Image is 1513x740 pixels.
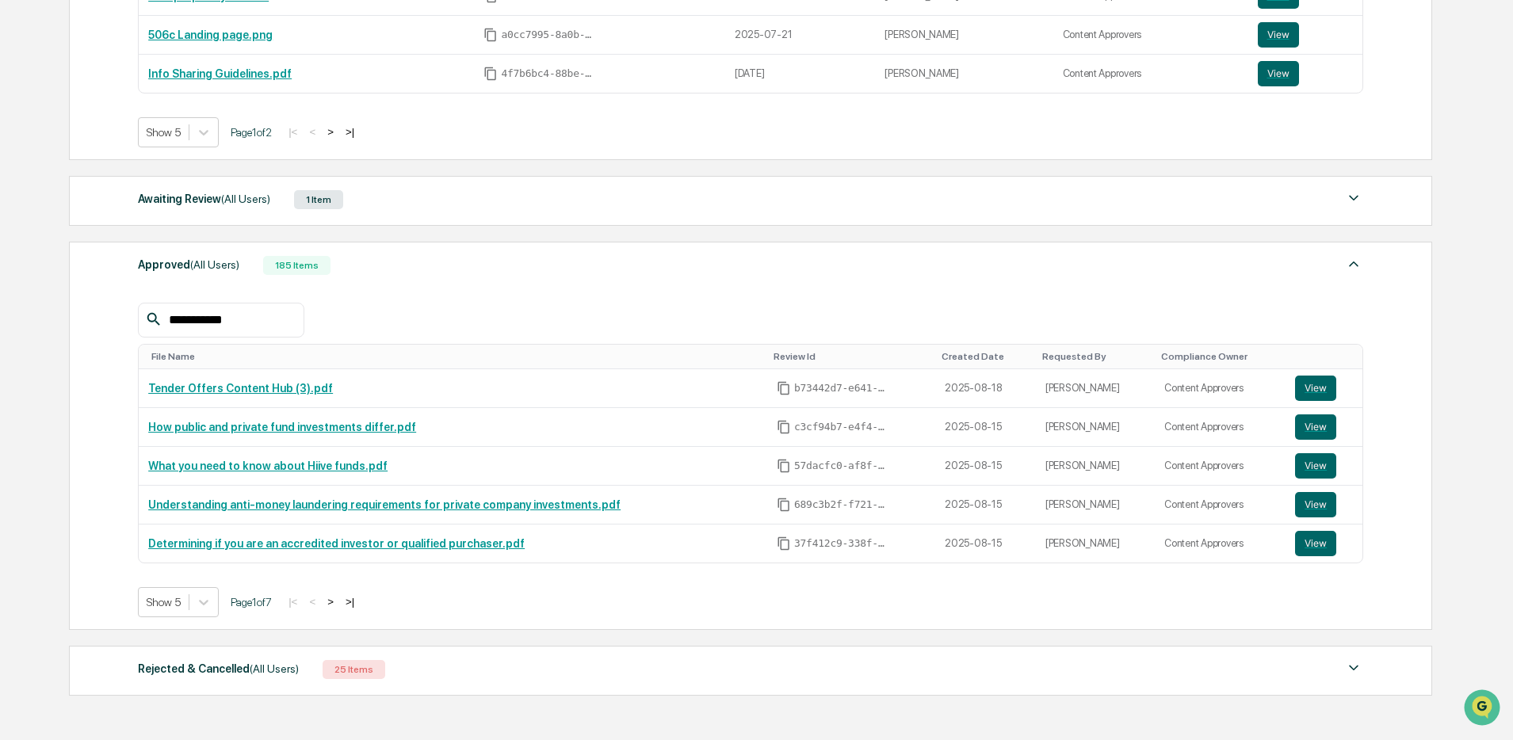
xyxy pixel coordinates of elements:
[1295,531,1336,556] button: View
[304,595,320,608] button: <
[1036,524,1155,563] td: [PERSON_NAME]
[1155,408,1286,447] td: Content Approvers
[231,596,272,608] span: Page 1 of 7
[138,254,239,275] div: Approved
[109,193,203,222] a: 🗄️Attestations
[1462,688,1505,730] iframe: Open customer support
[1295,492,1353,517] a: View
[323,125,338,139] button: >
[875,16,1053,55] td: [PERSON_NAME]
[148,460,388,472] a: What you need to know about Hiive funds.pdf
[483,67,498,81] span: Copy Id
[777,381,791,395] span: Copy Id
[341,125,359,139] button: >|
[54,121,260,137] div: Start new chat
[1295,376,1336,401] button: View
[777,536,791,551] span: Copy Id
[794,498,889,511] span: 689c3b2f-f721-43d9-acbb-87360bc1cb55
[138,189,270,209] div: Awaiting Review
[16,201,29,214] div: 🖐️
[1258,61,1299,86] button: View
[875,55,1053,93] td: [PERSON_NAME]
[1295,453,1336,479] button: View
[32,230,100,246] span: Data Lookup
[1036,408,1155,447] td: [PERSON_NAME]
[1295,414,1336,440] button: View
[263,256,330,275] div: 185 Items
[341,595,359,608] button: >|
[41,72,262,89] input: Clear
[323,595,338,608] button: >
[138,658,299,679] div: Rejected & Cancelled
[501,67,596,80] span: 4f7b6bc4-88be-4ca2-a522-de18f03e4b40
[1298,351,1356,362] div: Toggle SortBy
[148,421,416,433] a: How public and private fund investments differ.pdf
[115,201,128,214] div: 🗄️
[483,28,498,42] span: Copy Id
[10,193,109,222] a: 🖐️Preclearance
[1042,351,1148,362] div: Toggle SortBy
[1295,531,1353,556] a: View
[1036,486,1155,524] td: [PERSON_NAME]
[725,55,876,93] td: [DATE]
[1053,16,1248,55] td: Content Approvers
[935,369,1036,408] td: 2025-08-18
[32,200,102,216] span: Preclearance
[777,498,791,512] span: Copy Id
[725,16,876,55] td: 2025-07-21
[1036,369,1155,408] td: [PERSON_NAME]
[1344,254,1363,273] img: caret
[16,231,29,244] div: 🔎
[1161,351,1279,362] div: Toggle SortBy
[1155,524,1286,563] td: Content Approvers
[112,268,192,280] a: Powered byPylon
[323,660,385,679] div: 25 Items
[935,447,1036,486] td: 2025-08-15
[294,190,343,209] div: 1 Item
[148,29,273,41] a: 506c Landing page.png
[794,460,889,472] span: 57dacfc0-af8f-40ac-b1d4-848c6e3b2a1b
[284,125,302,139] button: |<
[1155,447,1286,486] td: Content Approvers
[54,137,201,150] div: We're available if you need us!
[151,351,761,362] div: Toggle SortBy
[16,121,44,150] img: 1746055101610-c473b297-6a78-478c-a979-82029cc54cd1
[131,200,197,216] span: Attestations
[1295,376,1353,401] a: View
[190,258,239,271] span: (All Users)
[1344,189,1363,208] img: caret
[1155,369,1286,408] td: Content Approvers
[1295,453,1353,479] a: View
[942,351,1030,362] div: Toggle SortBy
[148,498,621,511] a: Understanding anti-money laundering requirements for private company investments.pdf
[250,662,299,675] span: (All Users)
[16,33,288,59] p: How can we help?
[231,126,272,139] span: Page 1 of 2
[1258,22,1299,48] button: View
[794,421,889,433] span: c3cf94b7-e4f4-4a11-bdb7-54460614abdc
[269,126,288,145] button: Start new chat
[1295,414,1353,440] a: View
[148,537,525,550] a: Determining if you are an accredited investor or qualified purchaser.pdf
[304,125,320,139] button: <
[935,486,1036,524] td: 2025-08-15
[935,408,1036,447] td: 2025-08-15
[777,459,791,473] span: Copy Id
[501,29,596,41] span: a0cc7995-8a0b-4b72-ac1a-878fd3692143
[1295,492,1336,517] button: View
[10,223,106,252] a: 🔎Data Lookup
[148,382,333,395] a: Tender Offers Content Hub (3).pdf
[1155,486,1286,524] td: Content Approvers
[148,67,292,80] a: Info Sharing Guidelines.pdf
[794,537,889,550] span: 37f412c9-338f-42cb-99a2-e0de738d2756
[794,382,889,395] span: b73442d7-e641-4851-8d6e-dc565f8ffc0a
[158,269,192,280] span: Pylon
[777,420,791,434] span: Copy Id
[1053,55,1248,93] td: Content Approvers
[774,351,929,362] div: Toggle SortBy
[1344,658,1363,677] img: caret
[1258,22,1354,48] a: View
[935,524,1036,563] td: 2025-08-15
